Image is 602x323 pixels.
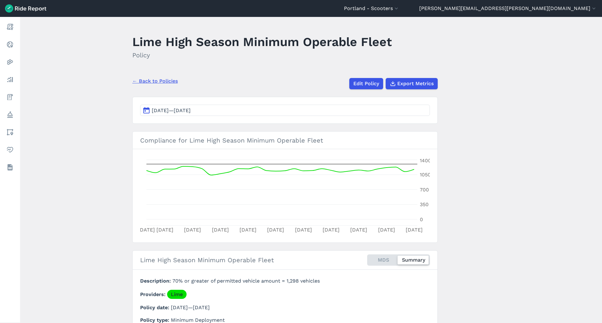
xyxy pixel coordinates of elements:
[140,255,274,265] h2: Lime High Season Minimum Operable Fleet
[406,227,423,233] tspan: [DATE]
[140,278,172,284] span: Description
[171,305,210,310] span: [DATE]—[DATE]
[152,107,191,113] span: [DATE]—[DATE]
[172,278,320,284] span: 70% or greater of permitted vehicle amount = 1,298 vehicles
[386,78,438,89] button: Export Metrics
[138,227,155,233] tspan: [DATE]
[156,227,173,233] tspan: [DATE]
[4,144,16,155] a: Health
[378,227,395,233] tspan: [DATE]
[132,77,178,85] a: ← Back to Policies
[420,172,431,178] tspan: 1050
[267,227,284,233] tspan: [DATE]
[4,39,16,50] a: Realtime
[344,5,399,12] button: Portland - Scooters
[212,227,229,233] tspan: [DATE]
[295,227,312,233] tspan: [DATE]
[171,317,225,323] span: Minimum Deployment
[140,317,171,323] span: Policy type
[419,5,597,12] button: [PERSON_NAME][EMAIL_ADDRESS][PERSON_NAME][DOMAIN_NAME]
[4,74,16,85] a: Analyze
[5,4,46,13] img: Ride Report
[184,227,201,233] tspan: [DATE]
[133,132,437,149] h3: Compliance for Lime High Season Minimum Operable Fleet
[4,56,16,68] a: Heatmaps
[323,227,340,233] tspan: [DATE]
[4,91,16,103] a: Fees
[420,201,429,207] tspan: 350
[4,127,16,138] a: Areas
[132,33,392,50] h1: Lime High Season Minimum Operable Fleet
[4,162,16,173] a: Datasets
[132,50,392,60] h2: Policy
[167,290,187,299] a: Lime
[420,158,431,164] tspan: 1400
[420,216,423,222] tspan: 0
[4,21,16,33] a: Report
[140,305,171,310] span: Policy date
[349,78,383,89] a: Edit Policy
[140,291,167,297] span: Providers
[4,109,16,120] a: Policy
[240,227,256,233] tspan: [DATE]
[420,187,429,193] tspan: 700
[350,227,367,233] tspan: [DATE]
[397,80,434,87] span: Export Metrics
[140,105,430,116] button: [DATE]—[DATE]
